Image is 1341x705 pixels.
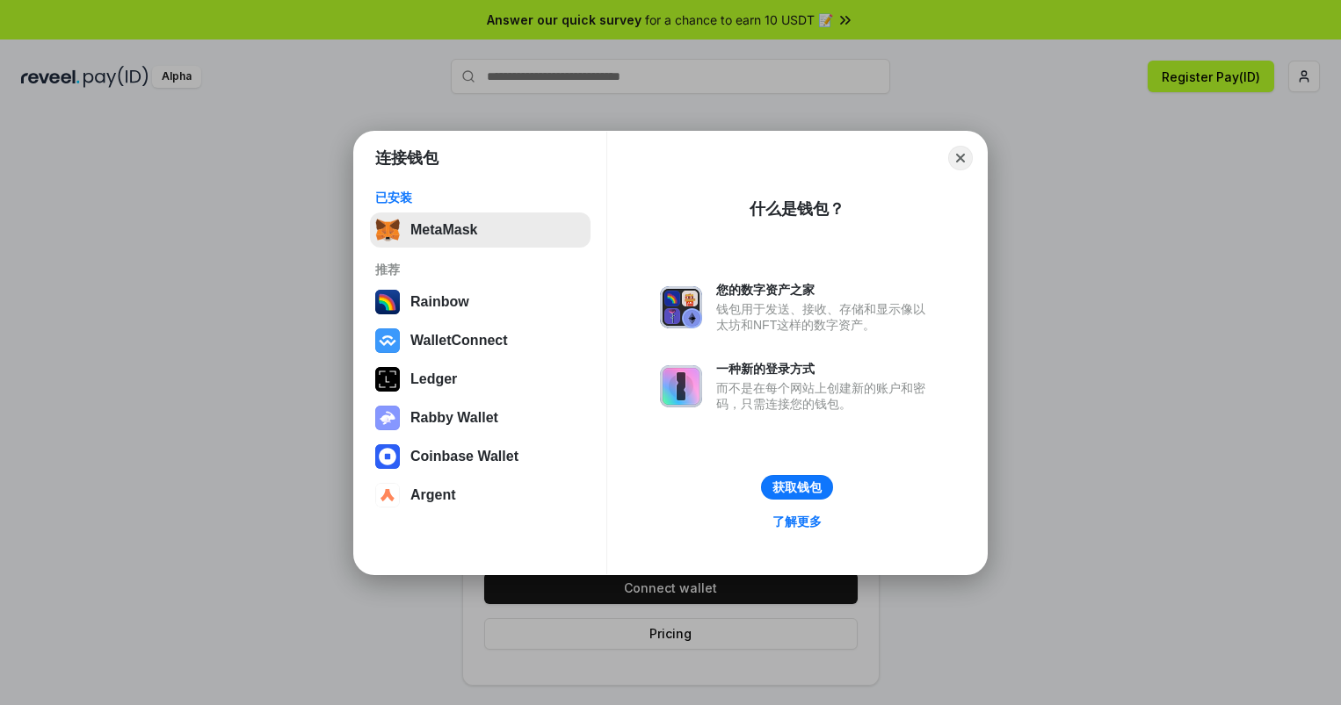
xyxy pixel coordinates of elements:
div: 什么是钱包？ [750,198,844,219]
img: svg+xml,%3Csvg%20xmlns%3D%22http%3A%2F%2Fwww.w3.org%2F2000%2Fsvg%22%20fill%3D%22none%22%20viewBox... [375,406,400,430]
img: svg+xml,%3Csvg%20width%3D%22120%22%20height%3D%22120%22%20viewBox%3D%220%200%20120%20120%22%20fil... [375,290,400,314]
div: Coinbase Wallet [410,449,518,464]
button: Ledger [370,362,591,397]
button: Close [948,146,973,170]
img: svg+xml,%3Csvg%20width%3D%2228%22%20height%3D%2228%22%20viewBox%3D%220%200%2028%2028%22%20fill%3D... [375,483,400,507]
img: svg+xml,%3Csvg%20width%3D%2228%22%20height%3D%2228%22%20viewBox%3D%220%200%2028%2028%22%20fill%3D... [375,444,400,469]
div: WalletConnect [410,333,508,349]
div: 而不是在每个网站上创建新的账户和密码，只需连接您的钱包。 [716,380,934,412]
button: WalletConnect [370,323,591,358]
div: 推荐 [375,262,585,277]
img: svg+xml,%3Csvg%20fill%3D%22none%22%20height%3D%2233%22%20viewBox%3D%220%200%2035%2033%22%20width%... [375,218,400,242]
div: Rainbow [410,294,469,310]
h1: 连接钱包 [375,147,439,169]
button: Rabby Wallet [370,400,591,435]
div: Argent [410,487,456,503]
button: MetaMask [370,212,591,248]
div: 钱包用于发送、接收、存储和显示像以太坊和NFT这样的数字资产。 [716,301,934,333]
img: svg+xml,%3Csvg%20xmlns%3D%22http%3A%2F%2Fwww.w3.org%2F2000%2Fsvg%22%20fill%3D%22none%22%20viewBox... [660,286,702,328]
div: Rabby Wallet [410,410,498,426]
div: 了解更多 [772,514,822,529]
div: 已安装 [375,190,585,205]
img: svg+xml,%3Csvg%20xmlns%3D%22http%3A%2F%2Fwww.w3.org%2F2000%2Fsvg%22%20width%3D%2228%22%20height%3... [375,367,400,392]
div: 获取钱包 [772,479,822,495]
div: 一种新的登录方式 [716,361,934,377]
div: MetaMask [410,222,477,238]
a: 了解更多 [762,510,832,533]
div: Ledger [410,371,457,387]
button: Rainbow [370,284,591,320]
img: svg+xml,%3Csvg%20width%3D%2228%22%20height%3D%2228%22%20viewBox%3D%220%200%2028%2028%22%20fill%3D... [375,328,400,353]
img: svg+xml,%3Csvg%20xmlns%3D%22http%3A%2F%2Fwww.w3.org%2F2000%2Fsvg%22%20fill%3D%22none%22%20viewBox... [660,365,702,407]
button: Coinbase Wallet [370,439,591,474]
div: 您的数字资产之家 [716,282,934,298]
button: Argent [370,478,591,513]
button: 获取钱包 [761,475,833,500]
